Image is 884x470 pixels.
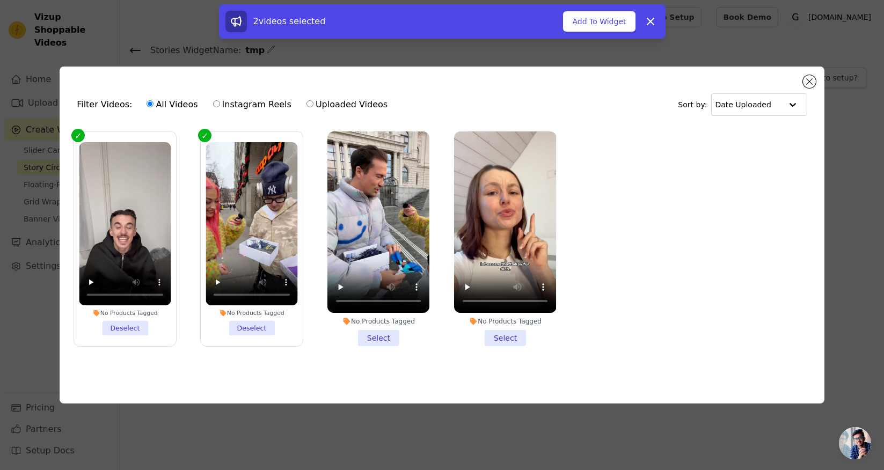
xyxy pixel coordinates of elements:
div: No Products Tagged [454,317,556,326]
div: No Products Tagged [327,317,429,326]
label: Uploaded Videos [306,98,388,112]
button: Add To Widget [563,11,635,32]
button: Close modal [803,75,816,88]
label: All Videos [146,98,198,112]
span: 2 videos selected [253,16,326,26]
div: Open chat [839,427,871,459]
label: Instagram Reels [213,98,292,112]
div: No Products Tagged [79,309,171,317]
div: Sort by: [678,93,807,116]
div: No Products Tagged [206,309,298,317]
div: Filter Videos: [77,92,393,117]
